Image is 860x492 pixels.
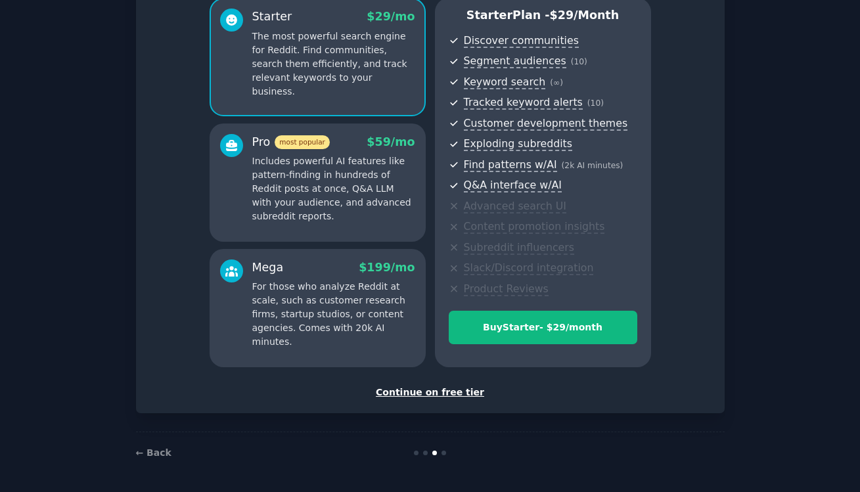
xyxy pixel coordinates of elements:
[449,321,637,334] div: Buy Starter - $ 29 /month
[252,280,415,349] p: For those who analyze Reddit at scale, such as customer research firms, startup studios, or conte...
[252,9,292,25] div: Starter
[367,135,415,148] span: $ 59 /mo
[464,158,557,172] span: Find patterns w/AI
[464,76,546,89] span: Keyword search
[136,447,171,458] a: ← Back
[252,134,330,150] div: Pro
[464,34,579,48] span: Discover communities
[464,179,562,192] span: Q&A interface w/AI
[464,55,566,68] span: Segment audiences
[150,386,711,399] div: Continue on free tier
[464,261,594,275] span: Slack/Discord integration
[464,117,628,131] span: Customer development themes
[464,220,605,234] span: Content promotion insights
[449,311,637,344] button: BuyStarter- $29/month
[464,137,572,151] span: Exploding subreddits
[275,135,330,149] span: most popular
[464,200,566,213] span: Advanced search UI
[252,154,415,223] p: Includes powerful AI features like pattern-finding in hundreds of Reddit posts at once, Q&A LLM w...
[252,30,415,99] p: The most powerful search engine for Reddit. Find communities, search them efficiently, and track ...
[367,10,415,23] span: $ 29 /mo
[587,99,604,108] span: ( 10 )
[449,7,637,24] p: Starter Plan -
[562,161,623,170] span: ( 2k AI minutes )
[464,96,583,110] span: Tracked keyword alerts
[464,241,574,255] span: Subreddit influencers
[359,261,415,274] span: $ 199 /mo
[550,9,620,22] span: $ 29 /month
[464,282,549,296] span: Product Reviews
[571,57,587,66] span: ( 10 )
[252,259,284,276] div: Mega
[550,78,563,87] span: ( ∞ )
